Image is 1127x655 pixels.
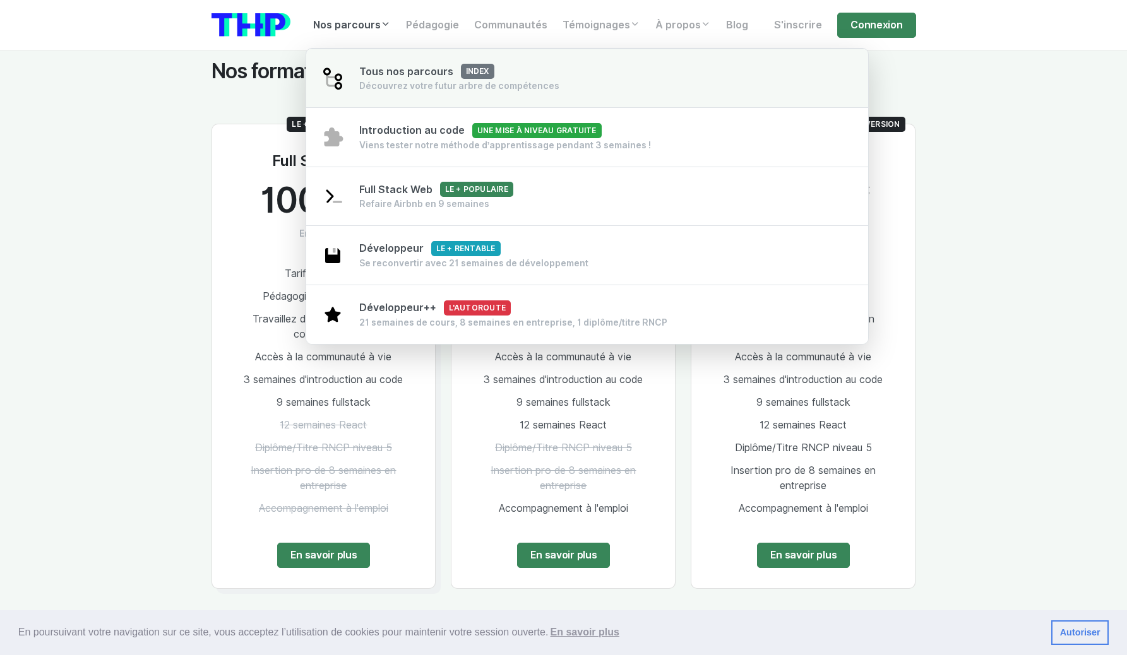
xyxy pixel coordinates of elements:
[260,180,340,220] span: 1000
[277,396,371,408] span: 9 semaines fullstack
[359,198,513,210] div: Refaire Airbnb en 9 semaines
[495,351,631,363] span: Accès à la communauté à vie
[306,225,869,285] a: DéveloppeurLe + rentable Se reconvertir avec 21 semaines de développement
[484,374,643,386] span: 3 semaines d'introduction au code
[1051,620,1109,646] a: dismiss cookie message
[251,464,396,492] span: Insertion pro de 8 semaines en entreprise
[306,13,398,38] a: Nos parcours
[321,185,344,208] img: terminal-92af89cfa8d47c02adae11eb3e7f907c.svg
[255,351,391,363] span: Accès à la communauté à vie
[461,64,494,79] span: index
[499,502,628,514] span: Accompagnement à l'emploi
[739,502,868,514] span: Accompagnement à l'emploi
[517,543,611,568] a: En savoir plus
[359,66,494,78] span: Tous nos parcours
[555,13,648,38] a: Témoignages
[280,419,367,431] span: 12 semaines React
[359,184,513,196] span: Full Stack Web
[467,13,555,38] a: Communautés
[263,290,384,302] span: Pédagogie révolutionnaire
[757,543,850,568] a: En savoir plus
[306,49,869,109] a: Tous nos parcoursindex Découvrez votre futur arbre de compétences
[359,302,511,314] span: Développeur++
[306,107,869,167] a: Introduction au codeUne mise à niveau gratuite Viens tester notre méthode d’apprentissage pendant...
[306,167,869,227] a: Full Stack WebLe + populaire Refaire Airbnb en 9 semaines
[359,242,501,254] span: Développeur
[321,126,344,148] img: puzzle-4bde4084d90f9635442e68fcf97b7805.svg
[724,374,883,386] span: 3 semaines d'introduction au code
[756,396,850,408] span: 9 semaines fullstack
[444,300,511,316] span: L'autoroute
[398,13,467,38] a: Pédagogie
[495,442,632,454] span: Diplôme/Titre RNCP niveau 5
[285,268,362,280] span: Tarif "early bird"
[287,117,360,132] span: Le + populaire
[837,13,915,38] a: Connexion
[253,313,395,340] span: Travaillez d'où vous voulez, en communauté
[321,67,344,90] img: git-4-38d7f056ac829478e83c2c2dd81de47b.svg
[306,285,869,344] a: Développeur++L'autoroute 21 semaines de cours, 8 semaines en entreprise, 1 diplôme/titre RNCP
[440,182,513,197] span: Le + populaire
[520,419,607,431] span: 12 semaines React
[766,13,830,38] a: S'inscrire
[359,124,602,136] span: Introduction au code
[735,351,871,363] span: Accès à la communauté à vie
[516,396,611,408] span: 9 semaines fullstack
[272,152,376,170] h3: Full Stack Web
[359,316,667,329] div: 21 semaines de cours, 8 semaines en entreprise, 1 diplôme/titre RNCP
[719,13,756,38] a: Blog
[548,623,621,642] a: learn more about cookies
[431,241,501,256] span: Le + rentable
[359,139,652,151] div: Viens tester notre méthode d’apprentissage pendant 3 semaines !
[648,13,719,38] a: À propos
[472,123,602,138] span: Une mise à niveau gratuite
[359,80,559,92] div: Découvrez votre futur arbre de compétences
[760,419,847,431] span: 12 semaines React
[359,257,588,269] div: Se reconvertir avec 21 semaines de développement
[491,464,636,492] span: Insertion pro de 8 semaines en entreprise
[255,442,392,454] span: Diplôme/Titre RNCP niveau 5
[321,244,344,267] img: save-2003ce5719e3e880618d2f866ea23079.svg
[730,464,876,492] span: Insertion pro de 8 semaines en entreprise
[18,623,1041,642] span: En poursuivant votre navigation sur ce site, vous acceptez l’utilisation de cookies pour mainteni...
[212,13,290,37] img: logo
[321,303,344,326] img: star-1b1639e91352246008672c7d0108e8fd.svg
[277,543,371,568] a: En savoir plus
[735,442,872,454] span: Diplôme/Titre RNCP niveau 5
[244,374,403,386] span: 3 semaines d'introduction au code
[299,227,347,240] span: En une fois
[259,502,388,514] span: Accompagnement à l'emploi
[212,59,916,83] h2: Nos formations, nos prix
